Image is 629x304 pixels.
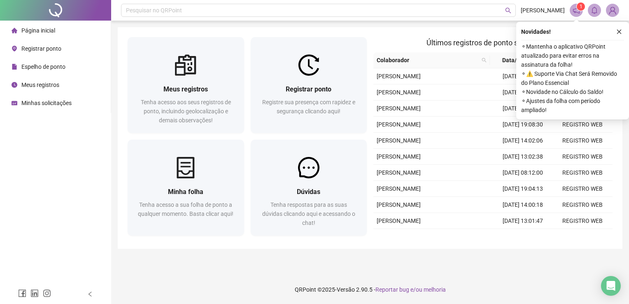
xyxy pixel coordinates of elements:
span: Registrar ponto [21,45,61,52]
a: Minha folhaTenha acesso a sua folha de ponto a qualquer momento. Basta clicar aqui! [128,140,244,236]
span: ⚬ Mantenha o aplicativo QRPoint atualizado para evitar erros na assinatura da folha! [521,42,624,69]
td: [DATE] 14:00:18 [493,197,553,213]
span: notification [573,7,580,14]
td: REGISTRO WEB [553,165,613,181]
span: Tenha respostas para as suas dúvidas clicando aqui e acessando o chat! [262,201,355,226]
span: ⚬ Ajustes da folha com período ampliado! [521,96,624,115]
span: [PERSON_NAME] [377,201,421,208]
span: Últimos registros de ponto sincronizados [426,38,559,47]
span: Reportar bug e/ou melhoria [375,286,446,293]
span: search [505,7,511,14]
span: clock-circle [12,82,17,88]
footer: QRPoint © 2025 - 2.90.5 - [111,275,629,304]
span: instagram [43,289,51,297]
span: [PERSON_NAME] [377,89,421,96]
td: [DATE] 08:12:00 [493,165,553,181]
td: [DATE] 13:03:06 [493,84,553,101]
span: home [12,28,17,33]
td: [DATE] 19:04:13 [493,181,553,197]
span: bell [591,7,598,14]
span: [PERSON_NAME] [377,153,421,160]
span: Espelho de ponto [21,63,65,70]
td: REGISTRO WEB [553,229,613,245]
td: REGISTRO WEB [553,197,613,213]
span: ⚬ Novidade no Cálculo do Saldo! [521,87,624,96]
span: Registrar ponto [286,85,331,93]
span: Registre sua presença com rapidez e segurança clicando aqui! [262,99,355,115]
span: [PERSON_NAME] [521,6,565,15]
span: linkedin [30,289,39,297]
td: [DATE] 14:02:06 [493,133,553,149]
span: Dúvidas [297,188,320,196]
span: Colaborador [377,56,478,65]
span: close [616,29,622,35]
a: Registrar pontoRegistre sua presença com rapidez e segurança clicando aqui! [251,37,367,133]
span: [PERSON_NAME] [377,73,421,80]
span: [PERSON_NAME] [377,105,421,112]
span: [PERSON_NAME] [377,217,421,224]
td: REGISTRO WEB [553,213,613,229]
span: Versão [337,286,355,293]
span: Meus registros [163,85,208,93]
span: [PERSON_NAME] [377,185,421,192]
span: 1 [580,4,582,9]
td: [DATE] 19:08:30 [493,117,553,133]
span: Meus registros [21,82,59,88]
td: [DATE] 13:01:47 [493,213,553,229]
span: file [12,64,17,70]
td: [DATE] 14:02:46 [493,68,553,84]
td: REGISTRO WEB [553,181,613,197]
span: ⚬ ⚠️ Suporte Via Chat Será Removido do Plano Essencial [521,69,624,87]
a: Meus registrosTenha acesso aos seus registros de ponto, incluindo geolocalização e demais observa... [128,37,244,133]
div: Open Intercom Messenger [601,276,621,296]
span: Data/Hora [493,56,538,65]
span: Minha folha [168,188,203,196]
sup: 1 [577,2,585,11]
td: REGISTRO WEB [553,133,613,149]
span: [PERSON_NAME] [377,169,421,176]
span: Novidades ! [521,27,551,36]
span: [PERSON_NAME] [377,137,421,144]
span: Página inicial [21,27,55,34]
span: search [482,58,487,63]
span: Tenha acesso a sua folha de ponto a qualquer momento. Basta clicar aqui! [138,201,233,217]
span: environment [12,46,17,51]
td: REGISTRO WEB [553,117,613,133]
td: [DATE] 08:08:53 [493,101,553,117]
span: left [87,291,93,297]
th: Data/Hora [490,52,548,68]
span: Tenha acesso aos seus registros de ponto, incluindo geolocalização e demais observações! [141,99,231,124]
a: DúvidasTenha respostas para as suas dúvidas clicando aqui e acessando o chat! [251,140,367,236]
td: [DATE] 10:33:42 [493,229,553,245]
span: [PERSON_NAME] [377,121,421,128]
span: facebook [18,289,26,297]
span: schedule [12,100,17,106]
span: search [480,54,488,66]
td: REGISTRO WEB [553,149,613,165]
td: [DATE] 13:02:38 [493,149,553,165]
img: 89264 [606,4,619,16]
span: Minhas solicitações [21,100,72,106]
